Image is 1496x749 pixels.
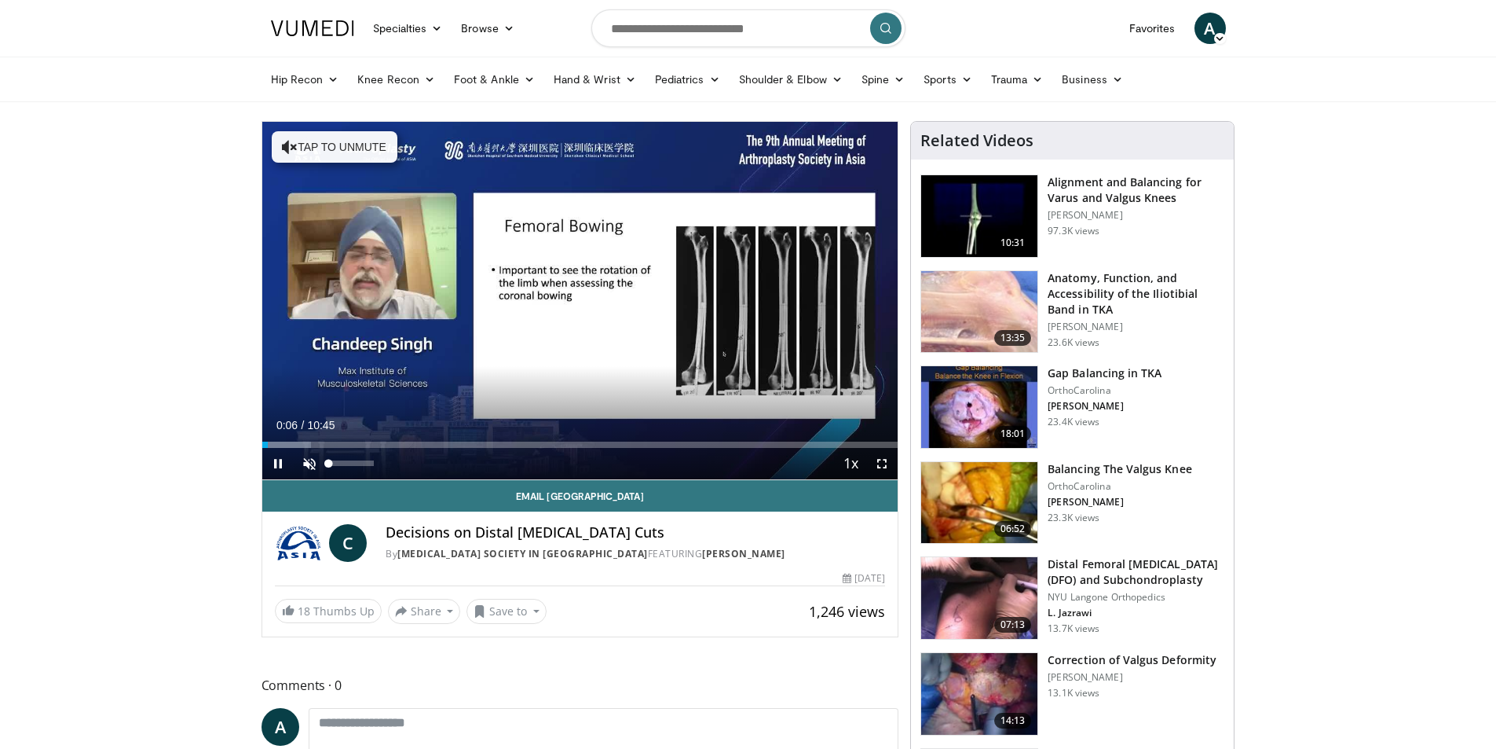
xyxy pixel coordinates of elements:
span: 18 [298,604,310,619]
p: 97.3K views [1048,225,1099,237]
a: Pediatrics [646,64,730,95]
img: eolv1L8ZdYrFVOcH4xMDoxOjBzMTt2bJ.150x105_q85_crop-smart_upscale.jpg [921,557,1037,639]
video-js: Video Player [262,122,898,480]
p: NYU Langone Orthopedics [1048,591,1224,604]
a: Specialties [364,13,452,44]
a: 18:01 Gap Balancing in TKA OrthoCarolina [PERSON_NAME] 23.4K views [920,365,1224,449]
input: Search topics, interventions [591,9,905,47]
img: 38616_0000_3.png.150x105_q85_crop-smart_upscale.jpg [921,271,1037,353]
a: Email [GEOGRAPHIC_DATA] [262,480,898,512]
button: Fullscreen [866,448,898,479]
span: Comments 0 [262,675,899,696]
a: Sports [914,64,982,95]
a: [PERSON_NAME] [702,547,785,560]
a: Knee Recon [348,64,444,95]
a: 13:35 Anatomy, Function, and Accessibility of the Iliotibial Band in TKA [PERSON_NAME] 23.6K views [920,270,1224,354]
button: Share [388,599,461,624]
p: [PERSON_NAME] [1048,400,1161,413]
a: A [262,708,299,746]
a: 18 Thumbs Up [275,599,382,623]
p: L. Jazrawi [1048,607,1224,619]
span: 10:31 [994,235,1032,251]
a: 07:13 Distal Femoral [MEDICAL_DATA] (DFO) and Subchondroplasty NYU Langone Orthopedics L. Jazrawi... [920,556,1224,640]
div: [DATE] [843,571,885,586]
p: 23.6K views [1048,336,1099,349]
span: 0:06 [276,419,298,431]
img: 130039_0001_1.png.150x105_q85_crop-smart_upscale.jpg [921,653,1037,735]
a: 14:13 Correction of Valgus Deformity [PERSON_NAME] 13.1K views [920,652,1224,736]
span: 06:52 [994,521,1032,537]
button: Pause [262,448,294,479]
p: 13.1K views [1048,687,1099,699]
a: Hip Recon [262,64,349,95]
a: Spine [852,64,914,95]
p: [PERSON_NAME] [1048,321,1224,333]
a: [MEDICAL_DATA] Society in [GEOGRAPHIC_DATA] [397,547,648,560]
button: Playback Rate [835,448,866,479]
span: 18:01 [994,426,1032,442]
div: By FEATURING [386,547,885,561]
a: Browse [452,13,524,44]
p: 23.4K views [1048,416,1099,428]
p: OrthoCarolina [1048,480,1192,493]
span: 10:45 [307,419,335,431]
button: Save to [466,599,547,624]
button: Tap to unmute [272,131,397,163]
h4: Related Videos [920,131,1033,150]
a: Trauma [982,64,1053,95]
a: Shoulder & Elbow [730,64,852,95]
div: Volume Level [329,461,374,466]
h3: Distal Femoral [MEDICAL_DATA] (DFO) and Subchondroplasty [1048,556,1224,588]
span: / [302,419,305,431]
img: 38523_0000_3.png.150x105_q85_crop-smart_upscale.jpg [921,175,1037,257]
a: Business [1052,64,1132,95]
p: [PERSON_NAME] [1048,209,1224,222]
div: Progress Bar [262,442,898,448]
h3: Alignment and Balancing for Varus and Valgus Knees [1048,174,1224,206]
span: 1,246 views [809,602,885,621]
p: 23.3K views [1048,512,1099,524]
a: Hand & Wrist [544,64,646,95]
h3: Gap Balancing in TKA [1048,365,1161,381]
p: [PERSON_NAME] [1048,496,1192,509]
span: 14:13 [994,713,1032,729]
p: OrthoCarolina [1048,384,1161,397]
img: 243629_0004_1.png.150x105_q85_crop-smart_upscale.jpg [921,366,1037,448]
a: Favorites [1120,13,1185,44]
p: [PERSON_NAME] [1048,671,1216,684]
a: A [1194,13,1226,44]
span: 13:35 [994,330,1032,346]
a: C [329,524,367,562]
h3: Anatomy, Function, and Accessibility of the Iliotibial Band in TKA [1048,270,1224,318]
span: 07:13 [994,617,1032,633]
a: 10:31 Alignment and Balancing for Varus and Valgus Knees [PERSON_NAME] 97.3K views [920,174,1224,258]
h3: Balancing The Valgus Knee [1048,461,1192,477]
img: VuMedi Logo [271,20,354,36]
img: 275545_0002_1.png.150x105_q85_crop-smart_upscale.jpg [921,462,1037,544]
button: Unmute [294,448,325,479]
a: Foot & Ankle [444,64,544,95]
img: Arthroplasty Society in Asia [275,524,324,562]
h3: Correction of Valgus Deformity [1048,652,1216,668]
p: 13.7K views [1048,622,1099,635]
h4: Decisions on Distal [MEDICAL_DATA] Cuts [386,524,885,542]
a: 06:52 Balancing The Valgus Knee OrthoCarolina [PERSON_NAME] 23.3K views [920,461,1224,545]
